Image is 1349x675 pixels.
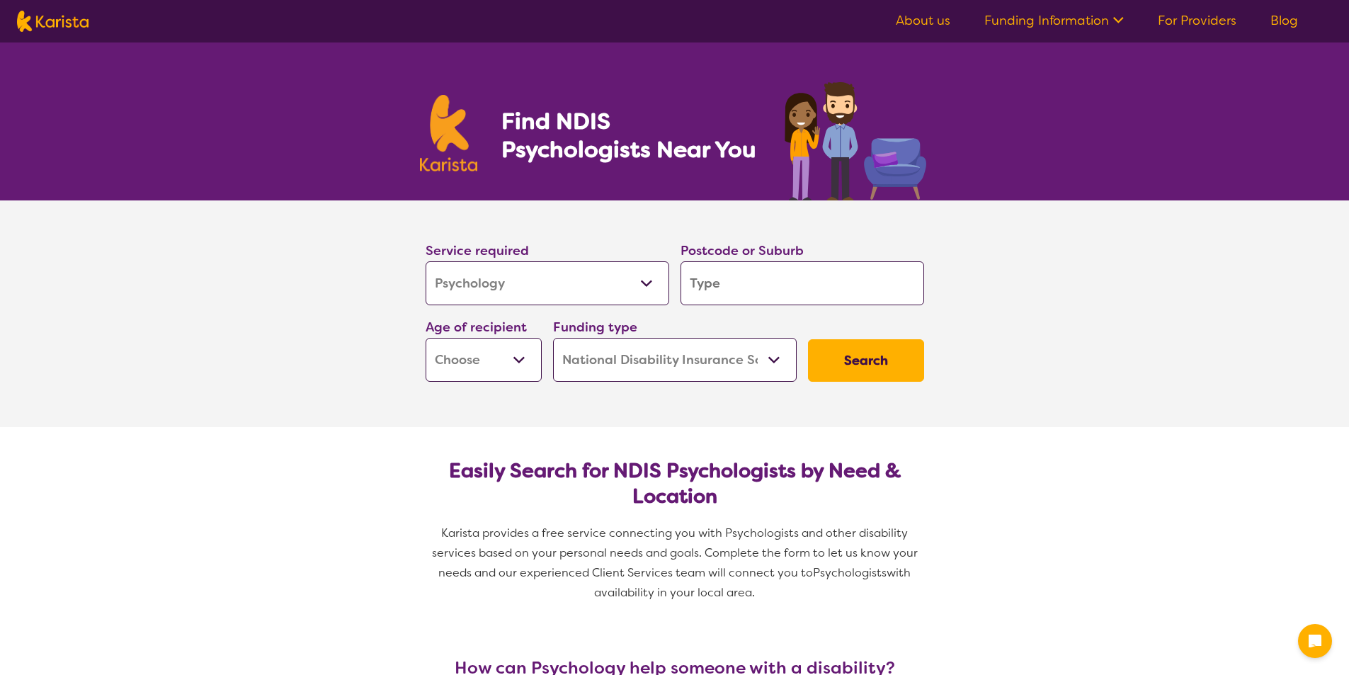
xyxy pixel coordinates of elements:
span: Karista provides a free service connecting you with Psychologists and other disability services b... [432,526,921,580]
label: Funding type [553,319,637,336]
img: Karista logo [420,95,478,171]
label: Service required [426,242,529,259]
a: Funding Information [984,12,1124,29]
button: Search [808,339,924,382]
label: Age of recipient [426,319,527,336]
a: For Providers [1158,12,1236,29]
a: About us [896,12,950,29]
img: Karista logo [17,11,89,32]
input: Type [681,261,924,305]
a: Blog [1270,12,1298,29]
img: psychology [780,76,930,200]
span: Psychologists [813,565,887,580]
h2: Easily Search for NDIS Psychologists by Need & Location [437,458,913,509]
h1: Find NDIS Psychologists Near You [501,107,763,164]
label: Postcode or Suburb [681,242,804,259]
